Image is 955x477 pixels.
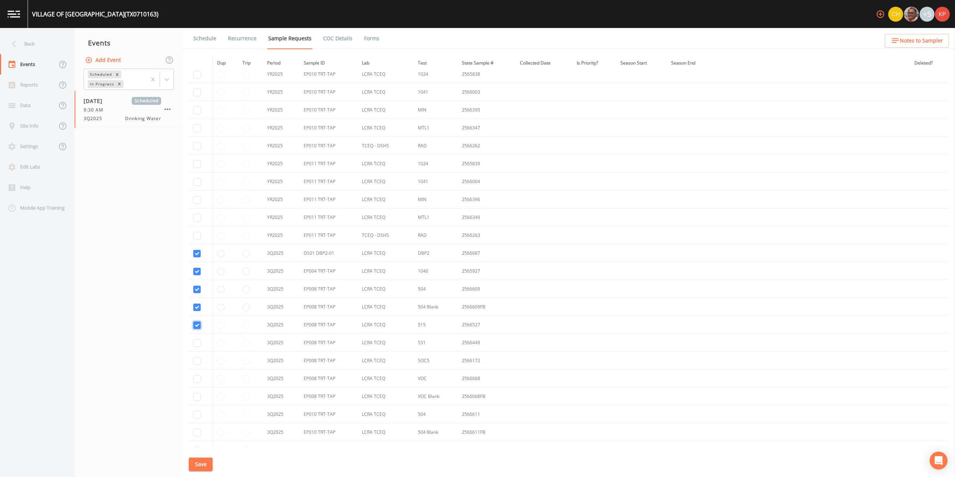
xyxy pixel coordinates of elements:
td: 515 [413,441,457,459]
td: 1041 [413,173,457,191]
th: Deleted? [910,55,949,71]
img: c74b8b8b1c7a9d34f67c5e0ca157ed15 [888,7,903,22]
td: EP008 TRT-TAP [299,316,358,334]
td: YR2025 [263,101,299,119]
a: Schedule [192,28,217,49]
div: Remove In Progress [115,80,123,88]
td: EP008 TRT-TAP [299,352,358,370]
button: Notes to Sampler [885,34,949,48]
td: EP008 TRT-TAP [299,334,358,352]
td: LCRA TCEQ [357,191,413,208]
td: YR2025 [263,226,299,244]
td: LCRA TCEQ [357,405,413,423]
td: YR2025 [263,155,299,173]
th: State Sample # [457,55,516,71]
span: 3Q2025 [84,115,107,122]
td: 2566529 [457,441,516,459]
td: VOC [413,370,457,387]
td: 3Q2025 [263,441,299,459]
img: logo [7,10,20,18]
td: EP008 TRT-TAP [299,280,358,298]
td: 2566004 [457,173,516,191]
td: EP010 TRT-TAP [299,137,358,155]
td: YR2025 [263,137,299,155]
td: 2566003 [457,83,516,101]
td: EP010 TRT-TAP [299,101,358,119]
td: 1024 [413,65,457,83]
div: +5 [920,7,934,22]
td: 504 Blank [413,423,457,441]
td: 504 Blank [413,298,457,316]
span: 9:30 AM [84,107,108,113]
td: YR2025 [263,83,299,101]
td: 2566262 [457,137,516,155]
td: 2566396 [457,191,516,208]
th: Period [263,55,299,71]
td: LCRA TCEQ [357,119,413,137]
th: Sample ID [299,55,358,71]
td: YR2025 [263,119,299,137]
td: EP011 TRT-TAP [299,155,358,173]
td: 515 [413,316,457,334]
td: EP010 TRT-TAP [299,119,358,137]
button: Add Event [84,53,124,67]
div: Charles Medina [888,7,904,22]
td: 1040 [413,262,457,280]
a: Sample Requests [267,28,313,49]
td: 2566068FB [457,387,516,405]
td: 3Q2025 [263,370,299,387]
span: Scheduled [132,97,161,105]
td: EP004 TRT-TAP [299,262,358,280]
td: MTL1 [413,208,457,226]
td: LCRA TCEQ [357,83,413,101]
td: 2566349 [457,208,516,226]
td: 2565839 [457,155,516,173]
td: 504 [413,280,457,298]
td: LCRA TCEQ [357,423,413,441]
a: Forms [363,28,381,49]
th: Trip [238,55,263,71]
div: VILLAGE OF [GEOGRAPHIC_DATA] (TX0710163) [32,10,159,19]
td: YR2025 [263,191,299,208]
td: 3Q2025 [263,244,299,262]
td: 2566611FB [457,423,516,441]
td: LCRA TCEQ [357,298,413,316]
td: LCRA TCEQ [357,244,413,262]
div: Events [75,34,183,52]
th: Test [413,55,457,71]
td: 3Q2025 [263,352,299,370]
div: Remove Scheduled [113,70,121,78]
td: LCRA TCEQ [357,352,413,370]
td: TCEQ - DSHS [357,137,413,155]
td: 3Q2025 [263,334,299,352]
td: EP011 TRT-TAP [299,226,358,244]
td: 3Q2025 [263,262,299,280]
td: YR2025 [263,173,299,191]
td: DS01 DBP2-01 [299,244,358,262]
td: YR2025 [263,65,299,83]
div: Mike Franklin [904,7,919,22]
td: LCRA TCEQ [357,387,413,405]
td: 2566609FB [457,298,516,316]
div: Scheduled [88,70,113,78]
td: LCRA TCEQ [357,316,413,334]
div: In Progress [88,80,115,88]
td: 2566172 [457,352,516,370]
td: EP008 TRT-TAP [299,370,358,387]
td: RAD [413,137,457,155]
td: LCRA TCEQ [357,101,413,119]
td: EP010 TRT-TAP [299,405,358,423]
td: LCRA TCEQ [357,370,413,387]
th: Collected Date [516,55,572,71]
td: EP010 TRT-TAP [299,441,358,459]
th: Season Start [616,55,667,71]
td: TCEQ - DSHS [357,226,413,244]
a: [DATE]Scheduled9:30 AM3Q2025Drinking Water [75,91,183,128]
td: 3Q2025 [263,405,299,423]
td: 2566449 [457,334,516,352]
td: 2566611 [457,405,516,423]
td: 3Q2025 [263,298,299,316]
td: LCRA TCEQ [357,441,413,459]
td: 3Q2025 [263,387,299,405]
td: MIN [413,101,457,119]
